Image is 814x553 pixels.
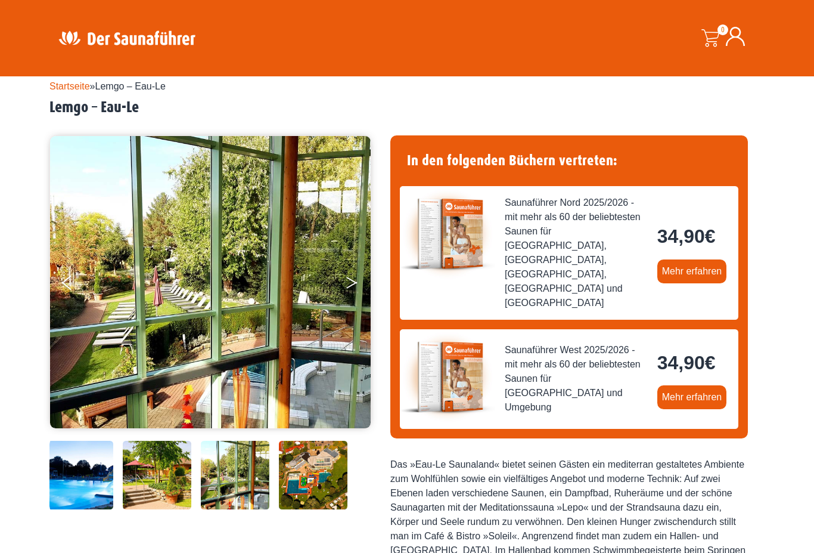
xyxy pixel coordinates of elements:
[717,24,728,35] span: 0
[705,225,716,247] span: €
[49,98,765,117] h2: Lemgo – Eau-Le
[657,385,727,409] a: Mehr erfahren
[705,352,716,373] span: €
[62,270,92,300] button: Previous
[657,259,727,283] a: Mehr erfahren
[505,196,648,310] span: Saunaführer Nord 2025/2026 - mit mehr als 60 der beliebtesten Saunen für [GEOGRAPHIC_DATA], [GEOG...
[49,81,90,91] a: Startseite
[400,186,495,282] img: der-saunafuehrer-2025-nord.jpg
[400,145,738,177] h4: In den folgenden Büchern vertreten:
[49,81,166,91] span: »
[657,225,716,247] bdi: 34,90
[95,81,166,91] span: Lemgo – Eau-Le
[400,329,495,425] img: der-saunafuehrer-2025-west.jpg
[345,270,375,300] button: Next
[505,343,648,415] span: Saunaführer West 2025/2026 - mit mehr als 60 der beliebtesten Saunen für [GEOGRAPHIC_DATA] und Um...
[657,352,716,373] bdi: 34,90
